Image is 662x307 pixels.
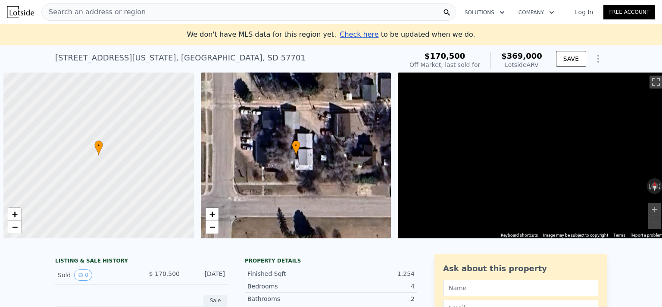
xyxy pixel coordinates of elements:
[247,269,331,278] div: Finished Sqft
[340,29,475,40] div: to be updated when we do.
[7,6,34,18] img: Lotside
[58,269,134,281] div: Sold
[94,142,103,149] span: •
[409,60,480,69] div: Off Market, last sold for
[331,294,415,303] div: 2
[443,280,598,296] input: Name
[55,257,228,266] div: LISTING & SALE HISTORY
[247,294,331,303] div: Bathrooms
[187,29,475,40] div: We don't have MLS data for this region yet.
[8,221,21,234] a: Zoom out
[8,208,21,221] a: Zoom in
[292,140,300,155] div: •
[400,227,428,238] a: Open this area in Google Maps (opens a new window)
[42,7,146,17] span: Search an address or region
[292,142,300,149] span: •
[74,269,92,281] button: View historical data
[565,8,603,16] a: Log In
[12,222,18,232] span: −
[203,295,228,306] div: Sale
[501,51,542,60] span: $369,000
[543,233,608,237] span: Image may be subject to copyright
[400,227,428,238] img: Google
[247,282,331,291] div: Bedrooms
[331,269,415,278] div: 1,254
[94,140,103,155] div: •
[12,209,18,219] span: +
[501,232,538,238] button: Keyboard shortcuts
[501,60,542,69] div: Lotside ARV
[648,216,661,229] button: Zoom out
[603,5,655,19] a: Free Account
[648,203,661,216] button: Zoom in
[651,178,658,194] button: Reset the view
[55,52,306,64] div: [STREET_ADDRESS][US_STATE] , [GEOGRAPHIC_DATA] , SD 57701
[425,51,465,60] span: $170,500
[209,222,215,232] span: −
[647,178,652,194] button: Rotate counterclockwise
[206,221,219,234] a: Zoom out
[443,263,598,275] div: Ask about this property
[512,5,561,20] button: Company
[149,270,180,277] span: $ 170,500
[206,208,219,221] a: Zoom in
[556,51,586,66] button: SAVE
[458,5,512,20] button: Solutions
[187,269,225,281] div: [DATE]
[340,30,378,38] span: Check here
[209,209,215,219] span: +
[590,50,607,67] button: Show Options
[613,233,625,237] a: Terms (opens in new tab)
[331,282,415,291] div: 4
[245,257,417,264] div: Property details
